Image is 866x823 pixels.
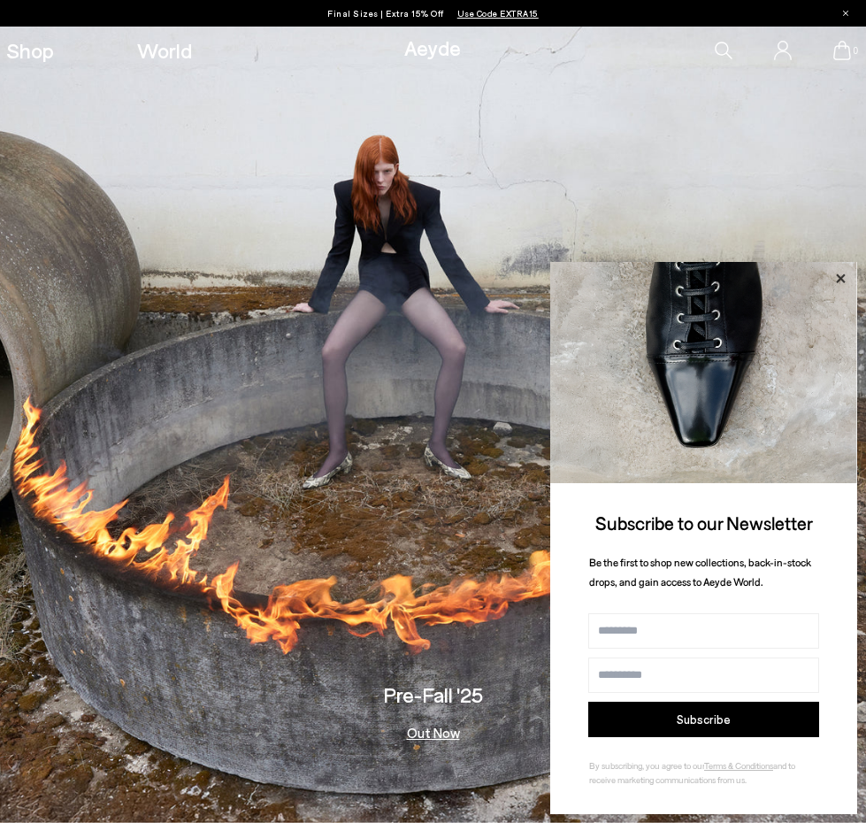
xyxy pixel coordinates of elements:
a: Out Now [407,727,460,740]
span: 0 [851,46,860,56]
span: By subscribing, you agree to our [589,760,704,771]
a: 0 [833,41,851,60]
a: World [137,40,192,61]
h3: Pre-Fall '25 [383,684,483,705]
a: Shop [6,40,54,61]
span: Subscribe to our Newsletter [595,511,813,534]
a: Aeyde [404,35,461,60]
p: Final Sizes | Extra 15% Off [327,4,539,22]
button: Subscribe [588,702,819,737]
img: ca3f721fb6ff708a270709c41d776025.jpg [550,262,857,483]
span: Be the first to shop new collections, back-in-stock drops, and gain access to Aeyde World. [589,556,811,588]
a: Terms & Conditions [704,760,773,771]
span: Navigate to /collections/ss25-final-sizes [457,8,539,19]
